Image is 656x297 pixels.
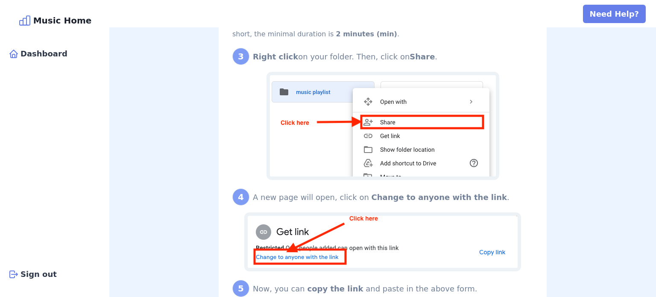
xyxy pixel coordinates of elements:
b: Share [410,52,435,61]
b: Change to anyone with the link [372,193,507,202]
div: Music Home [5,14,104,27]
b: Right click [253,52,298,61]
div: A new page will open, click on . [253,191,510,203]
img: Make your folder public [244,212,521,271]
img: Share your folder [266,72,499,180]
div: on your folder. Then, click on . [253,51,437,62]
a: Dashboard [5,44,104,63]
b: copy the link [307,284,363,293]
button: Sign out [5,265,104,283]
b: 2 minutes (min) [336,30,397,38]
div: Now, you can and paste in the above form. [253,283,477,294]
button: Need Help? [583,5,646,23]
a: Need Help? [583,10,646,18]
div: 3 [232,48,249,65]
div: 4 [232,188,249,206]
div: 5 [232,280,249,297]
